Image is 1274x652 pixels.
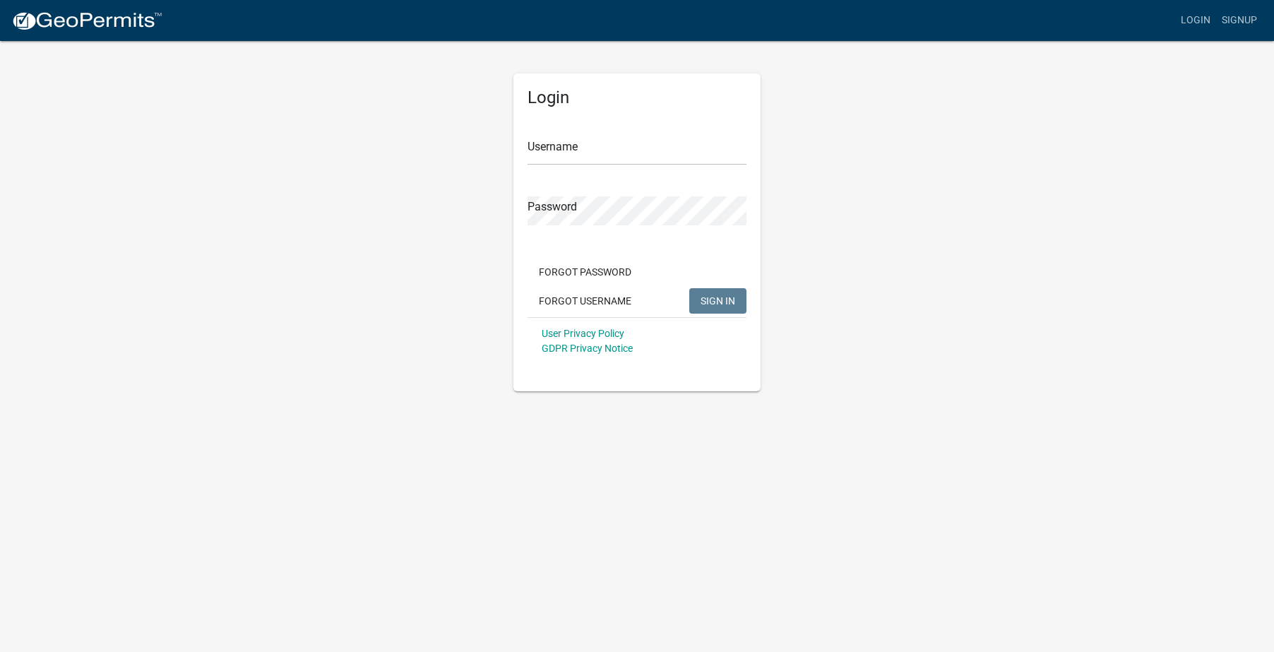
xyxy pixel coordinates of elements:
span: SIGN IN [701,295,735,306]
button: SIGN IN [689,288,746,314]
button: Forgot Username [528,288,643,314]
a: GDPR Privacy Notice [542,343,633,354]
a: Signup [1216,7,1263,34]
button: Forgot Password [528,259,643,285]
a: User Privacy Policy [542,328,624,339]
a: Login [1175,7,1216,34]
h5: Login [528,88,746,108]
